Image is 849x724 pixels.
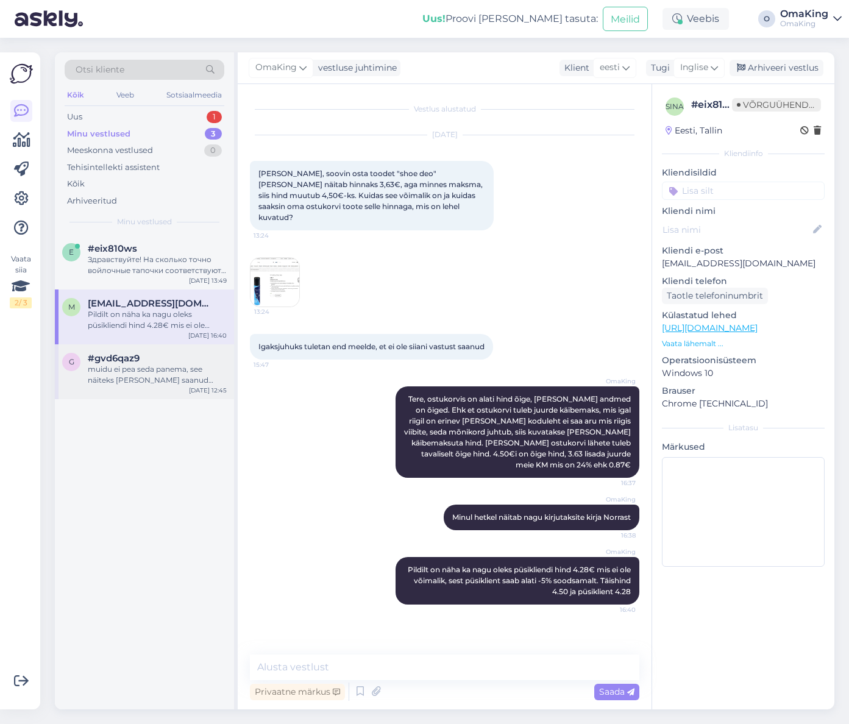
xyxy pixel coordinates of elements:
[67,145,153,155] font: Meeskonna vestlused
[117,217,172,226] font: Minu vestlused
[69,247,74,257] font: e
[68,302,75,311] font: m
[67,112,82,121] font: Uus
[662,355,756,366] font: Operatsioonisüsteem
[780,19,815,28] font: OmaKing
[680,62,708,73] font: Inglise
[446,13,598,24] font: Proovi [PERSON_NAME] tasuta:
[691,99,698,110] font: #
[663,223,811,236] input: Lisa nimi
[258,169,485,222] font: [PERSON_NAME], soovin osta toodet "shoe deo" [PERSON_NAME] näitab hinnaks 3,63€, aga minnes maksm...
[67,129,130,138] font: Minu vestlused
[213,112,216,121] font: 1
[88,297,255,309] font: [EMAIL_ADDRESS][DOMAIN_NAME]
[611,13,640,25] font: Meilid
[254,308,269,316] font: 13:24
[743,99,837,110] font: Võrguühenduseta
[210,145,216,155] font: 0
[88,353,140,364] span: #gvd6qaz9
[67,162,160,172] font: Tehisintellekti assistent
[662,258,815,269] font: [EMAIL_ADDRESS][DOMAIN_NAME]
[432,130,458,139] font: [DATE]
[189,386,227,394] font: [DATE] 12:45
[728,423,758,432] font: Lisatasu
[662,275,727,286] font: Kliendi telefon
[88,310,226,363] font: Pildilt on näha ka nagu oleks püsikliendi hind 4.28€ mis ei ole võimalik, sest püsiklient saab al...
[662,182,825,200] input: Lisa silt
[255,686,330,697] font: Privaatne märkus
[675,125,722,136] font: Eesti, Tallin
[88,255,226,286] font: Здравствуйте! На сколько точно войлочные тапочки соответствуют размеру ноги?
[620,606,636,614] font: 16:40
[69,357,74,366] font: g
[666,102,684,111] font: sina
[748,62,819,73] font: Arhiveeri vestlus
[67,179,85,188] font: Kõik
[189,277,227,285] font: [DATE] 13:49
[88,298,215,309] span: marina.mamutova@gmail.com
[662,310,737,321] font: Külastatud lehed
[780,9,842,29] a: OmaKingOmaKing
[88,352,140,364] font: #gvd6qaz9
[10,62,33,85] img: Askly logo
[662,205,716,216] font: Kliendi nimi
[452,513,631,522] font: Minul hetkel näitab nagu kirjutaksite kirja Norrast
[621,479,636,487] font: 16:37
[255,62,297,73] font: OmaKing
[662,245,723,256] font: Kliendi e-post
[667,290,763,301] font: Taotle telefoninumbrit
[606,548,636,556] font: OmaKing
[250,258,299,307] img: Manus
[698,99,743,110] font: eix810ws
[422,13,446,24] font: Uus!
[764,14,770,23] font: O
[211,129,216,138] font: 3
[780,8,828,20] font: OmaKing
[166,90,222,99] font: Sotsiaalmeedia
[662,322,758,333] a: [URL][DOMAIN_NAME]
[15,298,19,307] font: 2
[258,342,485,351] font: Igaksjuhuks tuletan end meelde, et ei ole siiani vastust saanud
[88,243,137,254] font: #eix810ws
[662,441,705,452] font: Märkused
[254,232,269,240] font: 13:24
[414,104,476,113] font: Vestlus alustatud
[76,64,124,75] font: Otsi kliente
[662,398,768,409] font: Chrome [TECHNICAL_ID]
[188,332,227,339] font: [DATE] 16:40
[408,565,633,596] font: Pildilt on näha ka nagu oleks püsikliendi hind 4.28€ mis ei ole võimalik, sest püsiklient saab al...
[687,13,719,24] font: Veebis
[599,686,625,697] font: Saada
[621,531,636,539] font: 16:38
[662,167,717,178] font: Kliendisildid
[404,394,633,469] font: Tere, ostukorvis on alati hind õige, [PERSON_NAME] andmed on õiged. Ehk et ostukorvi tuleb juurde...
[600,62,620,73] font: eesti
[606,377,636,385] font: OmaKing
[564,62,589,73] font: Klient
[662,367,713,378] font: Windows 10
[116,90,134,99] font: Veeb
[724,149,763,158] font: Kliendiinfo
[603,7,648,30] button: Meilid
[11,254,31,274] font: Vaata siia
[19,298,27,307] font: / 3
[318,62,397,73] font: vestluse juhtimine
[606,495,636,503] font: OmaKing
[88,364,213,406] font: muidu ei pea seda panema, see näiteks [PERSON_NAME] saanud kinkekaardi või mõne muu sooduskoodi
[67,90,84,99] font: Kõik
[651,62,670,73] font: Tugi
[662,385,695,396] font: Brauser
[67,196,117,205] font: Arhiveeritud
[254,361,269,369] font: 15:47
[662,339,723,348] font: Vaata lähemalt ...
